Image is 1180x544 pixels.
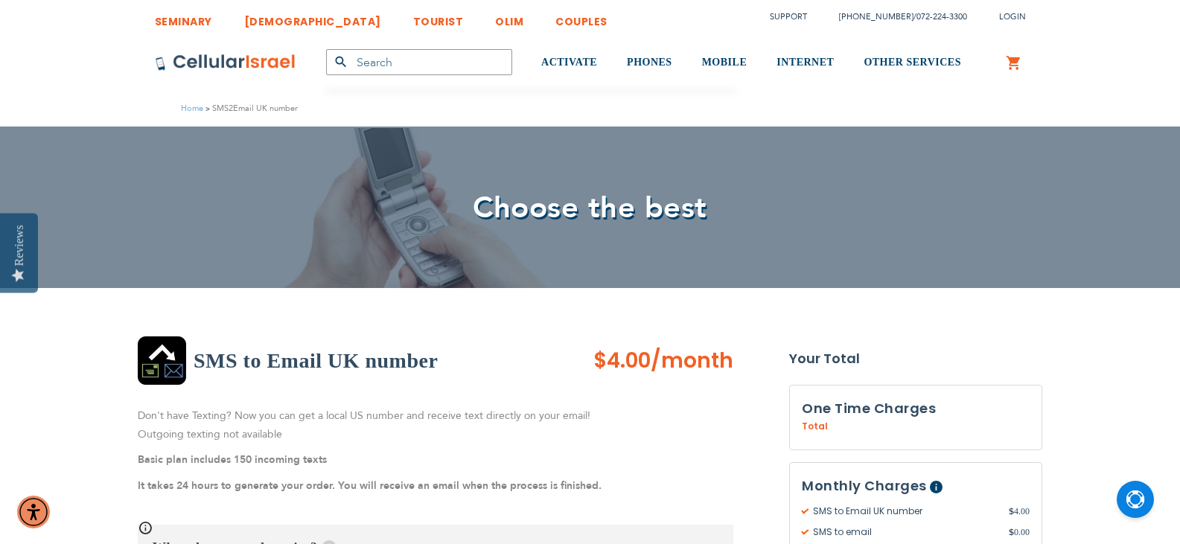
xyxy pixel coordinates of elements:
[495,4,523,31] a: OLIM
[802,420,828,433] span: Total
[839,11,913,22] a: [PHONE_NUMBER]
[627,35,672,91] a: PHONES
[776,35,834,91] a: INTERNET
[13,225,26,266] div: Reviews
[244,4,381,31] a: [DEMOGRAPHIC_DATA]
[17,496,50,528] div: Accessibility Menu
[138,336,186,385] img: SMS2Email UK number
[776,57,834,68] span: INTERNET
[593,346,651,375] span: $4.00
[627,57,672,68] span: PHONES
[473,188,707,228] span: Choose the best
[770,11,807,22] a: Support
[181,103,203,114] a: Home
[1009,525,1030,539] span: 0.00
[916,11,967,22] a: 072-224-3300
[824,6,967,28] li: /
[1009,525,1014,539] span: $
[413,4,464,31] a: TOURIST
[802,525,1009,539] span: SMS to email
[1009,505,1014,518] span: $
[864,35,961,91] a: OTHER SERVICES
[789,348,1042,370] strong: Your Total
[1009,505,1030,518] span: 4.00
[155,54,296,71] img: Cellular Israel Logo
[541,35,597,91] a: ACTIVATE
[541,57,597,68] span: ACTIVATE
[930,481,943,493] span: Help
[555,4,607,31] a: COUPLES
[802,397,1030,420] h3: One Time Charges
[203,101,298,115] li: SMS2Email UK number
[155,4,212,31] a: SEMINARY
[194,346,438,376] h2: SMS to Email UK number
[651,346,733,376] span: /month
[999,11,1026,22] span: Login
[138,407,733,444] p: Don't have Texting? Now you can get a local US number and receive text directly on your email! Ou...
[702,57,747,68] span: MOBILE
[138,452,327,467] strong: Basic plan includes 150 incoming texts
[802,505,1009,518] span: SMS to Email UK number
[802,476,927,495] span: Monthly Charges
[138,479,602,493] strong: It takes 24 hours to generate your order. You will receive an email when the process is finished.
[326,49,512,75] input: Search
[702,35,747,91] a: MOBILE
[864,57,961,68] span: OTHER SERVICES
